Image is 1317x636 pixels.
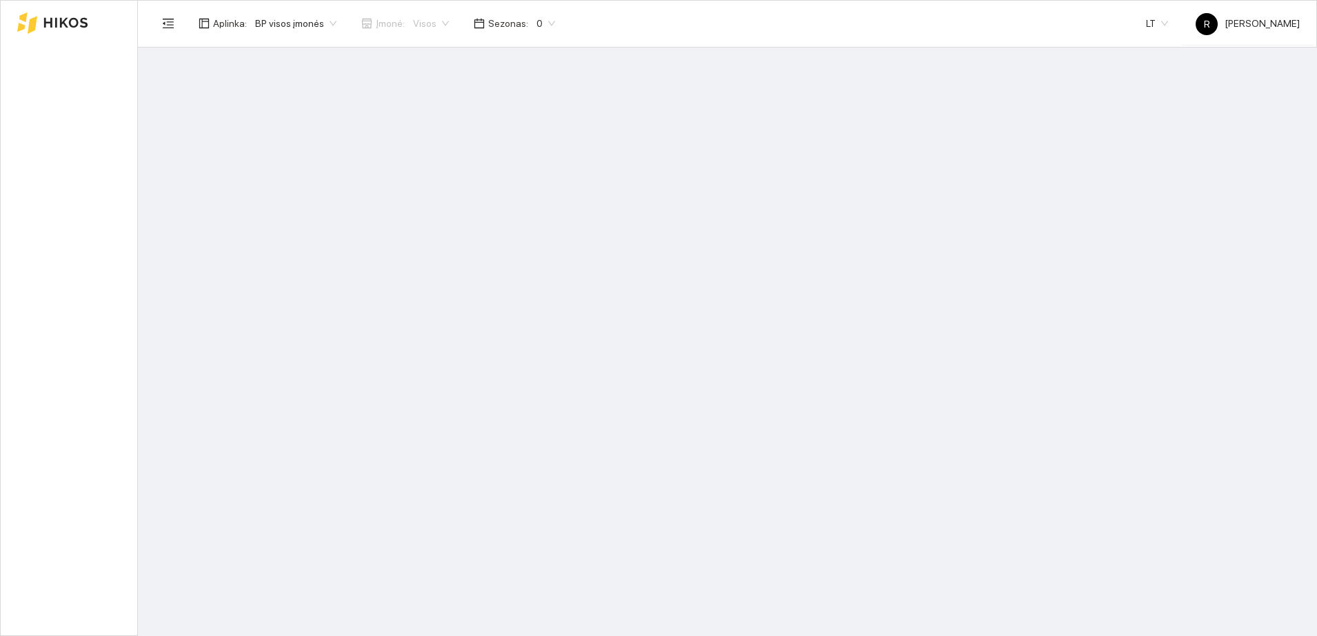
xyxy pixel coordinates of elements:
[255,13,336,34] span: BP visos įmonės
[1146,13,1168,34] span: LT
[376,16,405,31] span: Įmonė :
[162,17,174,30] span: menu-fold
[199,18,210,29] span: layout
[488,16,528,31] span: Sezonas :
[474,18,485,29] span: calendar
[213,16,247,31] span: Aplinka :
[413,13,449,34] span: Visos
[361,18,372,29] span: shop
[536,13,555,34] span: 0
[1196,18,1300,29] span: [PERSON_NAME]
[154,10,182,37] button: menu-fold
[1204,13,1210,35] span: R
